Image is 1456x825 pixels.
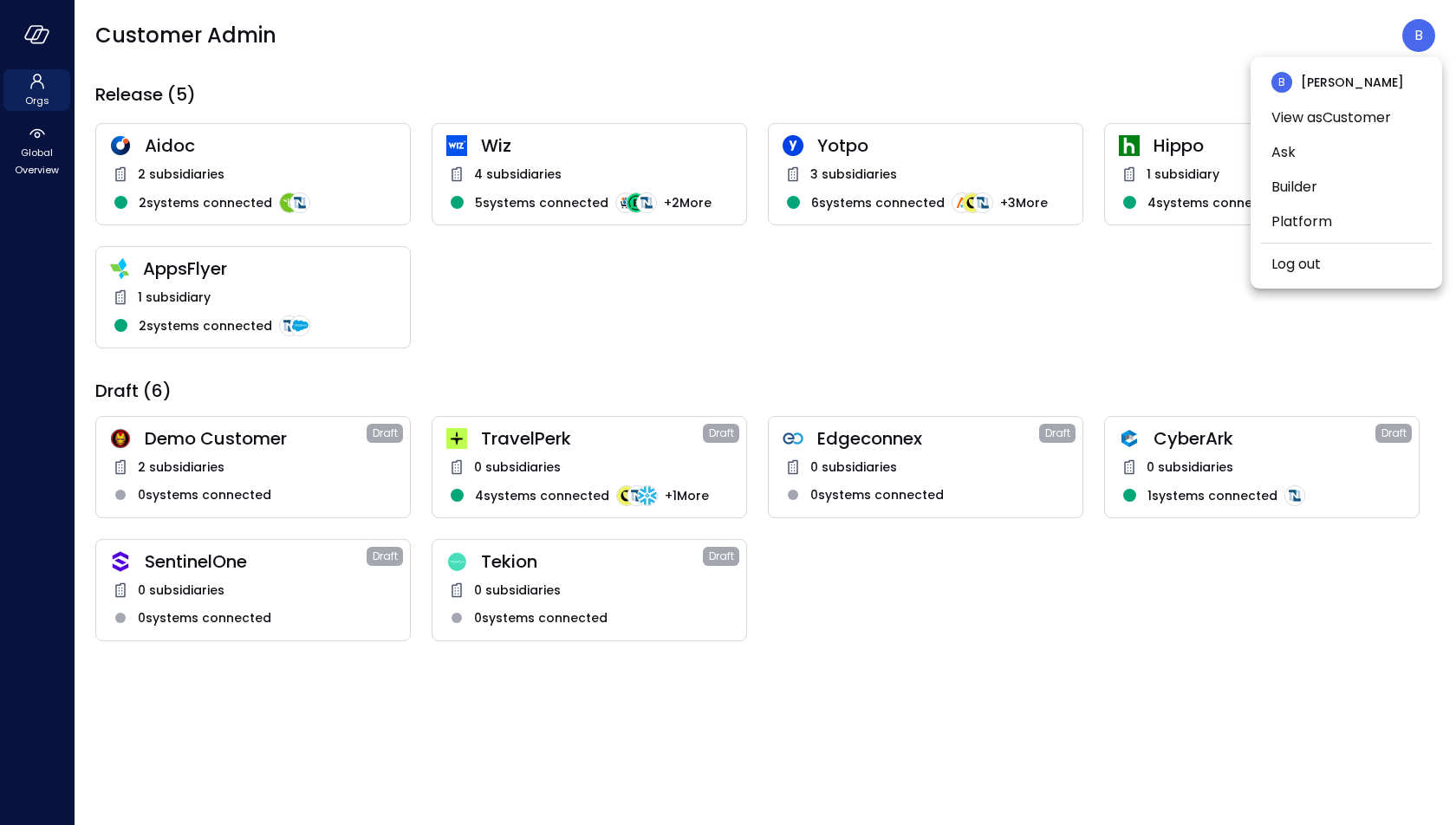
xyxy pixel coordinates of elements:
a: Log out [1271,254,1321,275]
span: [PERSON_NAME] [1301,73,1404,92]
li: Platform [1261,205,1432,239]
li: Builder [1261,170,1432,205]
div: B [1271,72,1292,93]
li: View as Customer [1261,101,1432,135]
li: Ask [1261,135,1432,170]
